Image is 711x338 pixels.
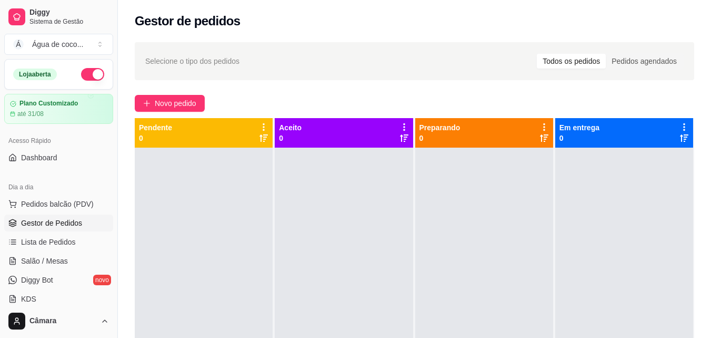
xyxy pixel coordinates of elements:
article: Plano Customizado [19,100,78,108]
span: Diggy [29,8,109,17]
p: Em entrega [559,122,599,133]
span: Gestor de Pedidos [21,218,82,228]
div: Dia a dia [4,179,113,196]
article: até 31/08 [17,110,44,118]
div: Acesso Rápido [4,132,113,149]
span: Sistema de Gestão [29,17,109,26]
p: 0 [419,133,460,143]
a: Dashboard [4,149,113,166]
span: Lista de Pedidos [21,237,76,247]
span: Dashboard [21,152,57,163]
div: Todos os pedidos [537,54,606,69]
a: Diggy Botnovo [4,272,113,288]
span: Diggy Bot [21,275,53,285]
a: Lista de Pedidos [4,234,113,250]
span: Novo pedido [155,98,196,109]
p: Preparando [419,122,460,133]
button: Select a team [4,34,113,55]
a: KDS [4,291,113,307]
span: KDS [21,294,36,304]
div: Loja aberta [13,69,57,80]
h2: Gestor de pedidos [135,13,241,30]
span: Câmara [29,316,96,326]
p: 0 [279,133,302,143]
a: Gestor de Pedidos [4,215,113,231]
p: Pendente [139,122,172,133]
span: Pedidos balcão (PDV) [21,199,94,209]
p: Aceito [279,122,302,133]
span: Selecione o tipo dos pedidos [145,55,239,67]
a: Plano Customizadoaté 31/08 [4,94,113,124]
button: Câmara [4,308,113,334]
button: Novo pedido [135,95,205,112]
div: Água de coco ... [32,39,83,50]
p: 0 [139,133,172,143]
p: 0 [559,133,599,143]
span: Salão / Mesas [21,256,68,266]
div: Pedidos agendados [606,54,683,69]
button: Pedidos balcão (PDV) [4,196,113,213]
span: plus [143,100,151,107]
span: Á [13,39,24,50]
a: DiggySistema de Gestão [4,4,113,30]
a: Salão / Mesas [4,253,113,269]
button: Alterar Status [81,68,104,81]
